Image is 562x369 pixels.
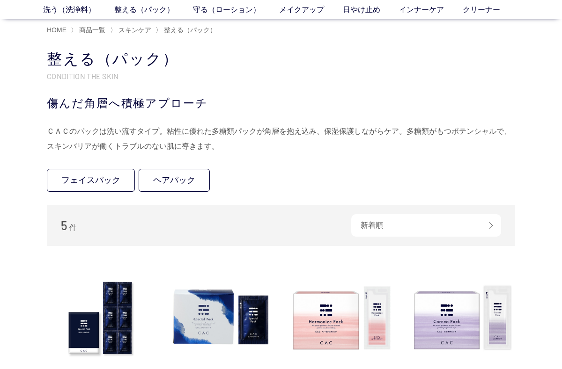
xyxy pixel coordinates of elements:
[47,71,515,81] p: CONDITION THE SKIN
[139,169,210,192] a: ヘアパック
[351,214,501,237] div: 新着順
[114,4,193,15] a: 整える（パック）
[117,26,151,34] a: スキンケア
[43,4,114,15] a: 洗う（洗浄料）
[61,218,67,232] span: 5
[47,124,515,154] div: ＣＡＣのパックは洗い流すタイプ。粘性に優れた多糖類パックが角層を抱え込み、保湿保護しながらケア。多糖類がもつポテンシャルで、スキンバリアが働くトラブルのない肌に導きます。
[155,26,219,35] li: 〉
[77,26,105,34] a: 商品一覧
[47,26,67,34] a: HOME
[343,4,399,15] a: 日やけ止め
[71,26,108,35] li: 〉
[47,49,515,69] h1: 整える（パック）
[47,169,135,192] a: フェイスパック
[399,4,463,15] a: インナーケア
[69,224,77,232] span: 件
[463,4,519,15] a: クリーナー
[79,26,105,34] span: 商品一覧
[164,26,216,34] span: 整える（パック）
[118,26,151,34] span: スキンケア
[162,26,216,34] a: 整える（パック）
[193,4,279,15] a: 守る（ローション）
[47,95,515,112] div: 傷んだ角層へ積極アプローチ
[110,26,154,35] li: 〉
[279,4,343,15] a: メイクアップ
